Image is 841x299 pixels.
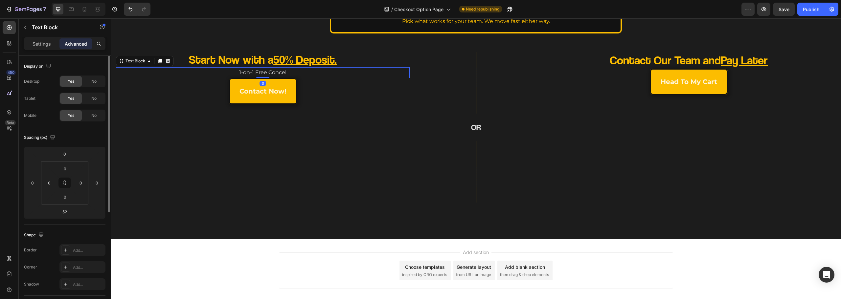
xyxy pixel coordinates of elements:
input: 0px [58,192,72,202]
div: 0 [149,62,155,68]
div: Choose templates [294,245,334,252]
input: 0 [92,178,102,188]
p: 1-on-1 Free Concel [6,50,298,59]
div: Shape [24,231,45,240]
div: Tablet [24,96,35,101]
u: Pay Later [610,34,657,49]
div: Mobile [24,113,36,118]
span: from URL or image [345,253,380,259]
span: No [91,78,97,84]
span: No [91,96,97,101]
span: Add section [350,230,381,237]
h2: Rich Text Editor. Editing area: main [34,33,269,49]
span: then drag & drop elements [389,253,438,259]
span: inspired by CRO experts [291,253,336,259]
div: Corner [24,264,37,270]
a: head to my cart [539,50,617,76]
div: Spacing (px) [24,133,57,142]
input: 0px [76,178,86,188]
span: Need republishing [466,6,499,12]
p: head to my cart [550,57,606,69]
div: Add... [73,247,104,253]
span: Yes [68,113,74,118]
span: Checkout Option Page [394,6,443,13]
p: 7 [43,5,46,13]
div: Open Intercom Messenger [819,267,834,283]
div: Add... [73,282,104,288]
span: Yes [68,78,74,84]
span: / [391,6,393,13]
div: Generate layout [346,245,380,252]
input: 0 [58,149,71,159]
input: 0px [58,164,72,174]
h2: Rich Text Editor. Editing area: main [461,33,695,50]
p: Start Now with a [34,33,269,49]
input: 52 [58,207,71,217]
p: Text Block [32,23,88,31]
p: Contact Our Team and [461,34,695,50]
h2: OR [304,103,426,115]
a: contact now! [118,60,186,86]
div: Desktop [24,78,39,84]
p: Advanced [65,40,87,47]
u: 50% Deposit. [163,34,226,48]
div: Add... [73,265,104,270]
div: Display on [24,62,53,71]
div: Shadow [24,281,39,287]
div: Text Block [13,40,36,46]
div: Border [24,247,37,253]
p: contact now! [129,67,176,79]
div: Undo/Redo [124,3,150,16]
span: Yes [68,96,74,101]
div: Publish [803,6,819,13]
input: 0 [28,178,37,188]
button: Publish [797,3,825,16]
iframe: Design area [111,18,841,299]
button: Save [773,3,795,16]
span: Save [779,7,789,12]
input: 0px [44,178,54,188]
p: Settings [33,40,51,47]
span: No [91,113,97,118]
div: Beta [5,120,16,125]
button: 7 [3,3,49,16]
div: 450 [6,70,16,75]
div: Add blank section [394,245,434,252]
